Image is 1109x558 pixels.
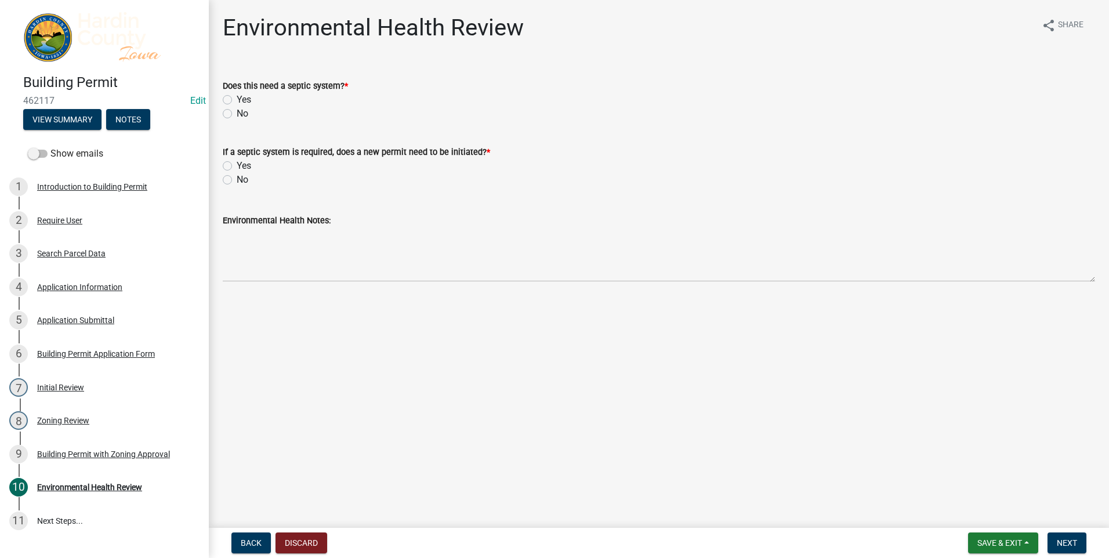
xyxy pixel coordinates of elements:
[23,116,102,125] wm-modal-confirm: Summary
[106,116,150,125] wm-modal-confirm: Notes
[106,109,150,130] button: Notes
[9,411,28,430] div: 8
[223,14,524,42] h1: Environmental Health Review
[23,95,186,106] span: 462117
[37,383,84,392] div: Initial Review
[241,538,262,548] span: Back
[9,512,28,530] div: 11
[37,416,89,425] div: Zoning Review
[237,173,248,187] label: No
[37,316,114,324] div: Application Submittal
[37,183,147,191] div: Introduction to Building Permit
[23,74,200,91] h4: Building Permit
[9,278,28,296] div: 4
[237,159,251,173] label: Yes
[190,95,206,106] a: Edit
[28,147,103,161] label: Show emails
[23,12,190,62] img: Hardin County, Iowa
[9,445,28,463] div: 9
[9,378,28,397] div: 7
[231,532,271,553] button: Back
[37,216,82,224] div: Require User
[9,244,28,263] div: 3
[9,311,28,329] div: 5
[223,217,331,225] label: Environmental Health Notes:
[237,107,248,121] label: No
[23,109,102,130] button: View Summary
[9,211,28,230] div: 2
[190,95,206,106] wm-modal-confirm: Edit Application Number
[37,350,155,358] div: Building Permit Application Form
[237,93,251,107] label: Yes
[223,82,348,90] label: Does this need a septic system?
[1058,19,1083,32] span: Share
[9,177,28,196] div: 1
[37,450,170,458] div: Building Permit with Zoning Approval
[276,532,327,553] button: Discard
[223,148,490,157] label: If a septic system is required, does a new permit need to be initiated?
[1048,532,1086,553] button: Next
[1042,19,1056,32] i: share
[977,538,1022,548] span: Save & Exit
[37,249,106,258] div: Search Parcel Data
[1032,14,1093,37] button: shareShare
[1057,538,1077,548] span: Next
[968,532,1038,553] button: Save & Exit
[37,283,122,291] div: Application Information
[9,478,28,497] div: 10
[9,345,28,363] div: 6
[37,483,142,491] div: Environmental Health Review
